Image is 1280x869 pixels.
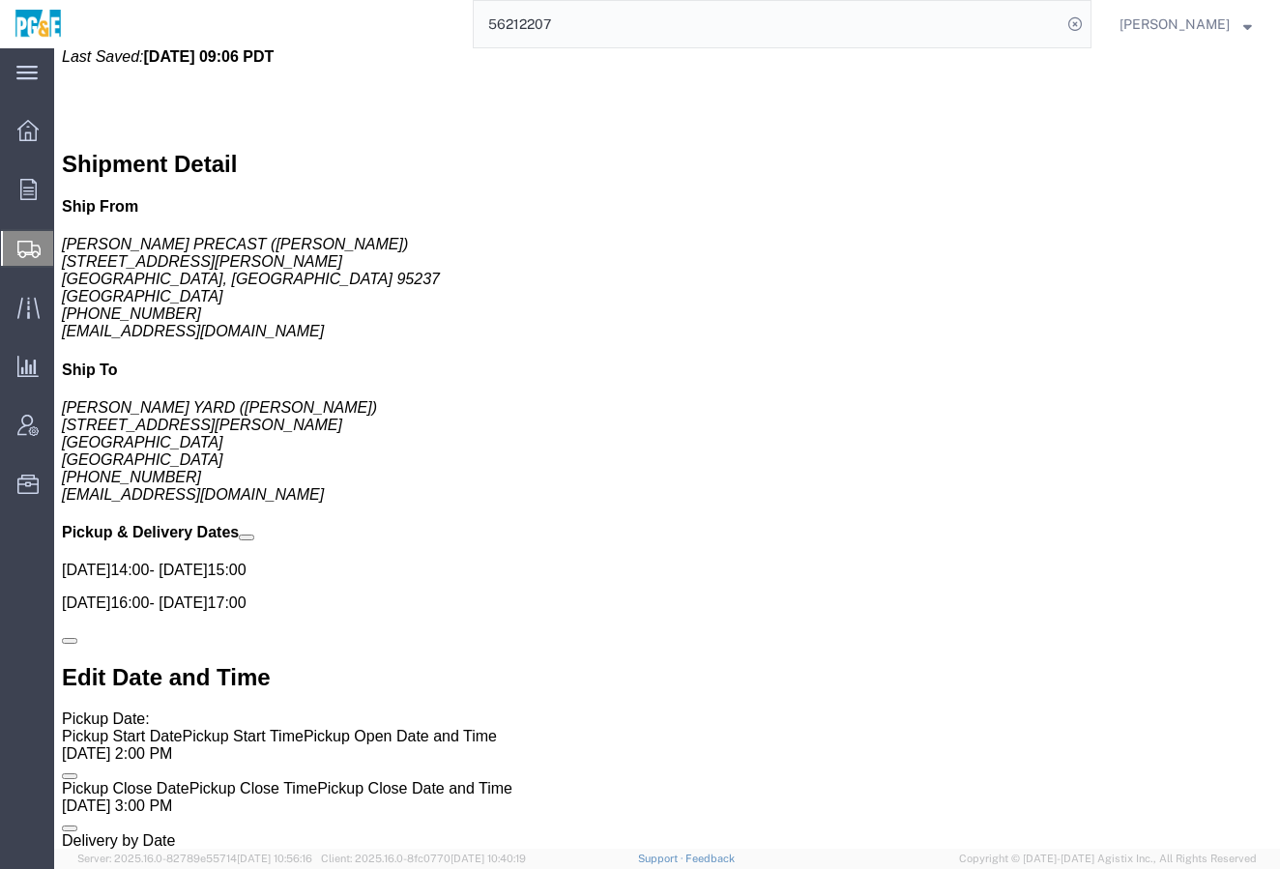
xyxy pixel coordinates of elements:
[237,853,312,864] span: [DATE] 10:56:16
[77,853,312,864] span: Server: 2025.16.0-82789e55714
[54,48,1280,849] iframe: FS Legacy Container
[1120,14,1230,35] span: Wendy Hetrick
[14,10,63,39] img: logo
[474,1,1062,47] input: Search for shipment number, reference number
[1119,13,1253,36] button: [PERSON_NAME]
[685,853,735,864] a: Feedback
[321,853,526,864] span: Client: 2025.16.0-8fc0770
[638,853,686,864] a: Support
[451,853,526,864] span: [DATE] 10:40:19
[959,851,1257,867] span: Copyright © [DATE]-[DATE] Agistix Inc., All Rights Reserved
